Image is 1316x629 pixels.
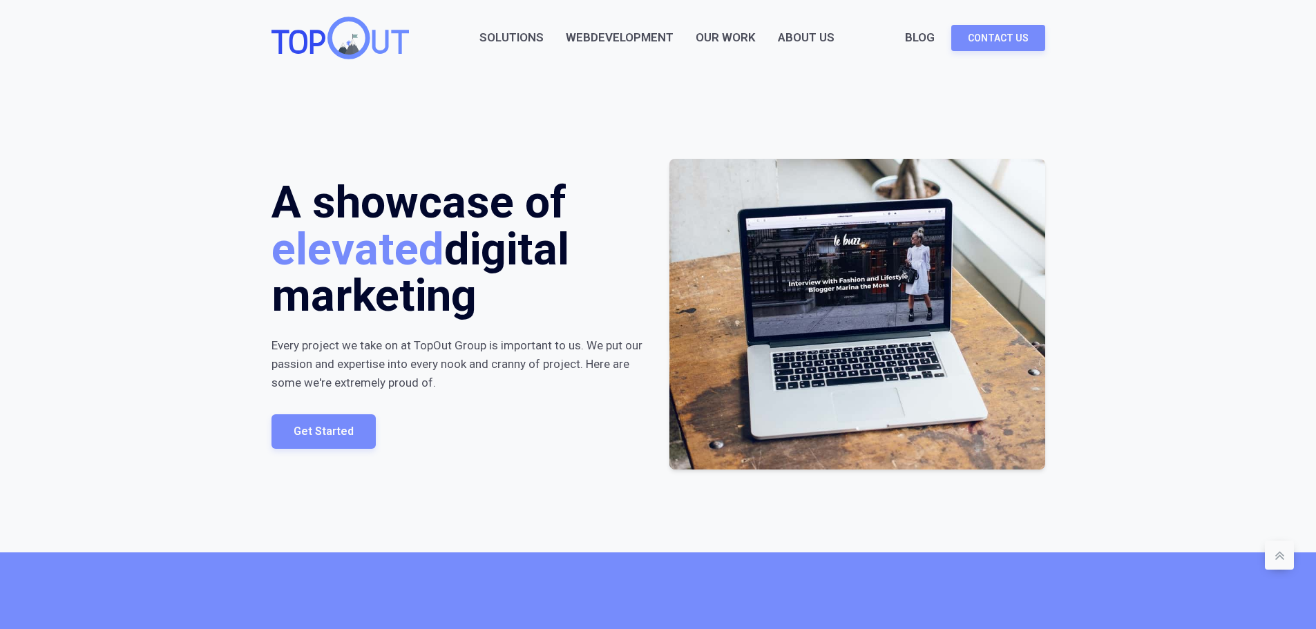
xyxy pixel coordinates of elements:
[479,28,544,47] a: Solutions
[696,28,756,47] a: Our Work
[566,28,591,47] ifsotrigger: Web
[951,25,1045,51] a: Contact Us
[271,414,376,449] a: Get Started
[271,336,647,393] div: Every project we take on at TopOut Group is important to us. We put our passion and expertise int...
[905,28,935,47] a: Blog
[271,180,647,319] h1: A showcase of digital marketing
[271,226,444,273] span: elevated
[778,28,835,47] div: About Us
[566,28,674,47] a: WebDevelopment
